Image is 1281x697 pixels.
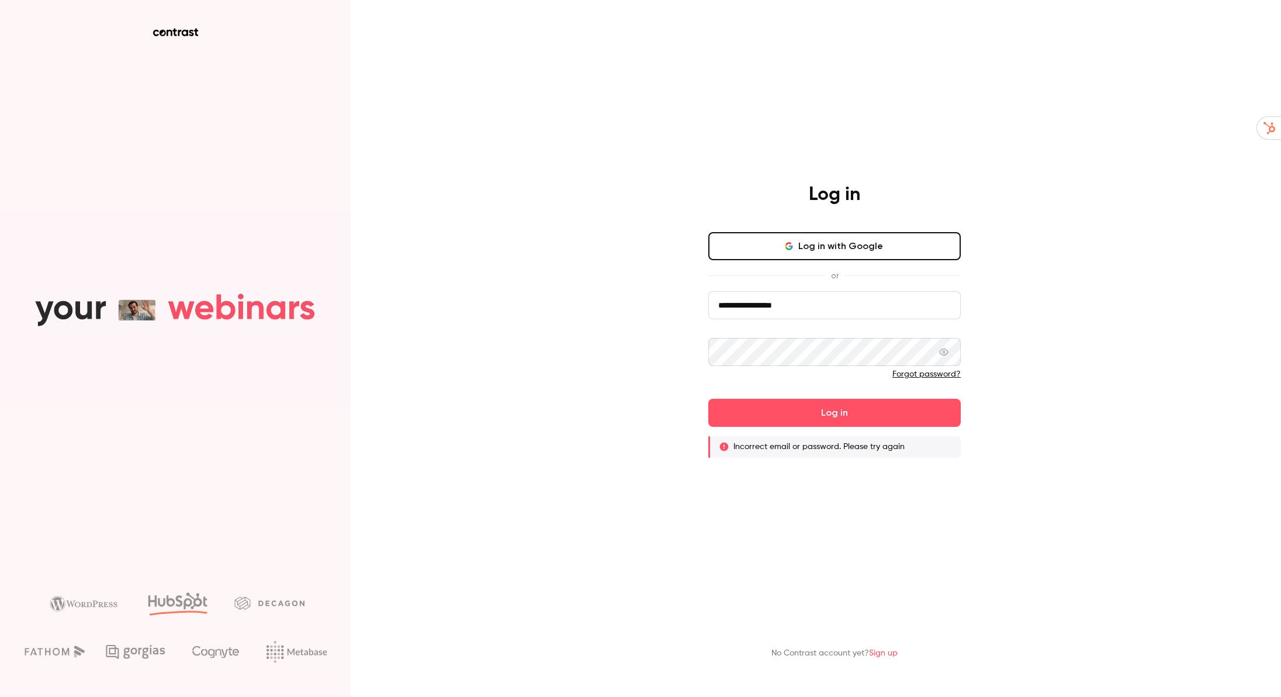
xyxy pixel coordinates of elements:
[708,232,961,260] button: Log in with Google
[733,441,905,453] p: Incorrect email or password. Please try again
[708,399,961,427] button: Log in
[234,596,304,609] img: decagon
[809,183,860,206] h4: Log in
[825,270,844,282] span: or
[771,647,898,660] p: No Contrast account yet?
[892,370,961,378] a: Forgot password?
[869,649,898,657] a: Sign up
